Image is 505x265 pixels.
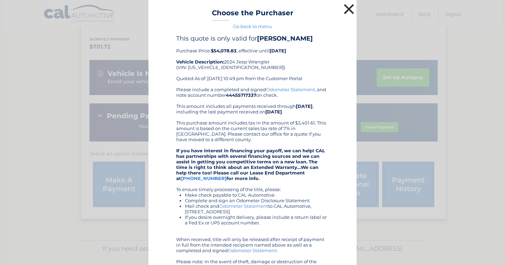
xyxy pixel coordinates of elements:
[342,2,356,16] button: ×
[176,35,329,87] div: Purchase Price: , effective until 2024 Jeep Wrangler (VIN: [US_VEHICLE_IDENTIFICATION_NUMBER]) Qu...
[226,92,256,98] b: 44455717337
[219,203,268,209] a: Odometer Statement
[185,198,329,203] li: Complete and sign an Odometer Disclosure Statement
[257,35,313,42] b: [PERSON_NAME]
[228,248,277,253] a: Odometer Statement
[296,103,313,109] b: [DATE]
[185,192,329,198] li: Make check payable to CAL Automotive
[185,203,329,214] li: Mail check and to CAL Automotive, [STREET_ADDRESS]
[266,87,315,92] a: Odometer Statement
[176,59,224,65] strong: Vehicle Description:
[176,35,329,42] h4: This quote is only valid for
[211,48,237,53] b: $54,078.83
[185,214,329,225] li: If you desire overnight delivery, please include a return label or a Fed Ex or UPS account number.
[233,24,272,29] a: Go back to menu
[265,109,282,114] b: [DATE]
[176,148,325,181] strong: If you have interest in financing your payoff, we can help! CAL has partnerships with several fin...
[181,176,226,181] a: [PHONE_NUMBER]
[269,48,286,53] b: [DATE]
[212,9,293,21] h3: Choose the Purchaser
